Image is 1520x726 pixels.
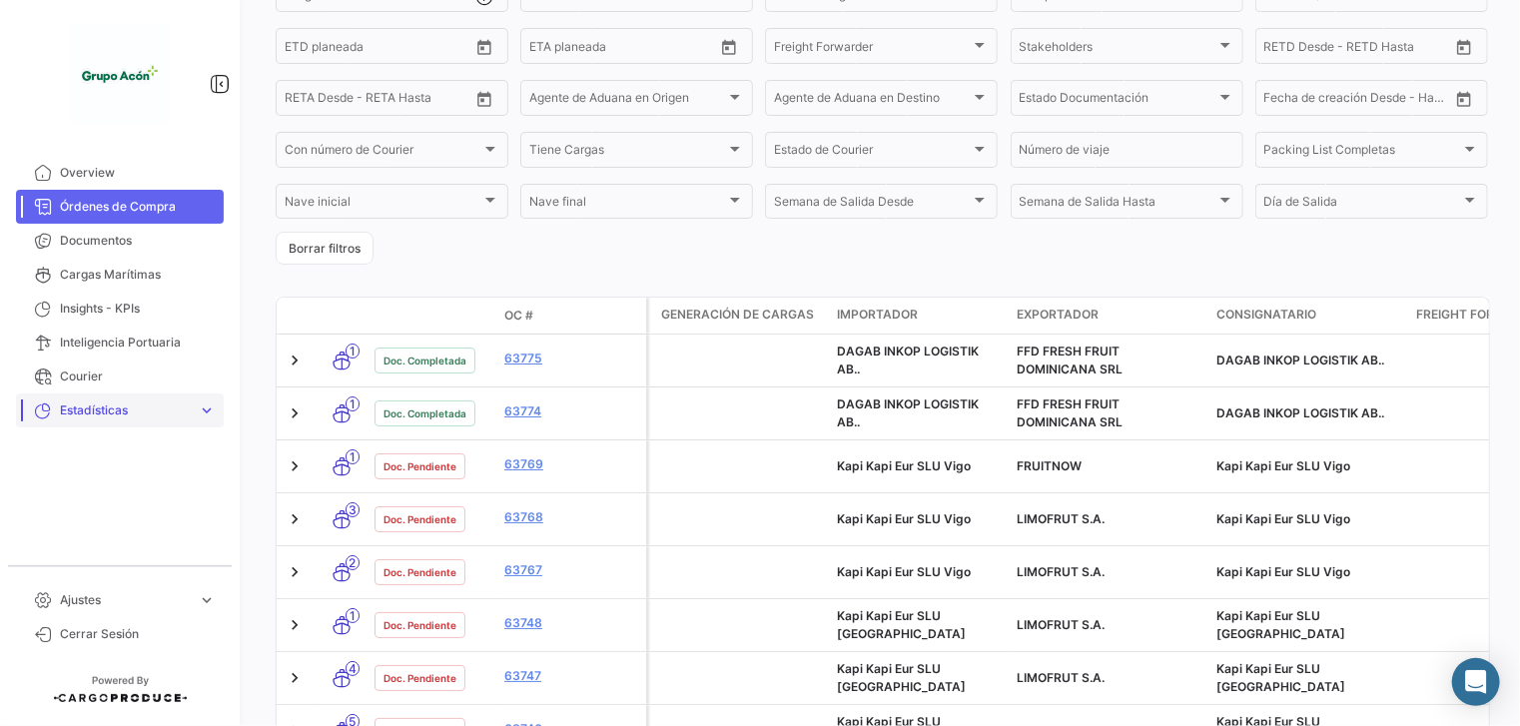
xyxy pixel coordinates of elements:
[504,561,638,579] a: 63767
[60,334,216,352] span: Inteligencia Portuaria
[346,396,360,411] span: 1
[285,198,481,212] span: Nave inicial
[1017,511,1105,526] span: LIMOFRUT S.A.
[529,94,726,108] span: Agente de Aduana en Origen
[1216,353,1384,367] span: DAGAB INKOP LOGISTIK AB..
[16,258,224,292] a: Cargas Marítimas
[1020,42,1216,56] span: Stakeholders
[504,455,638,473] a: 63769
[198,591,216,609] span: expand_more
[1449,84,1479,114] button: Open calendar
[285,509,305,529] a: Expand/Collapse Row
[504,667,638,685] a: 63747
[16,360,224,393] a: Courier
[529,42,565,56] input: Desde
[579,42,668,56] input: Hasta
[1216,564,1350,579] span: Kapi Kapi Eur SLU Vigo
[285,562,305,582] a: Expand/Collapse Row
[383,564,456,580] span: Doc. Pendiente
[285,615,305,635] a: Expand/Collapse Row
[346,502,360,517] span: 3
[774,146,971,160] span: Estado de Courier
[1264,94,1300,108] input: Desde
[285,668,305,688] a: Expand/Collapse Row
[529,198,726,212] span: Nave final
[383,617,456,633] span: Doc. Pendiente
[285,456,305,476] a: Expand/Collapse Row
[649,298,829,334] datatable-header-cell: Generación de cargas
[504,508,638,526] a: 63768
[346,344,360,359] span: 1
[198,401,216,419] span: expand_more
[1452,658,1500,706] div: Abrir Intercom Messenger
[1216,306,1316,324] span: Consignatario
[60,300,216,318] span: Insights - KPIs
[1216,405,1384,420] span: DAGAB INKOP LOGISTIK AB..
[16,190,224,224] a: Órdenes de Compra
[70,24,170,124] img: 1f3d66c5-6a2d-4a07-a58d-3a8e9bbc88ff.jpeg
[1009,298,1208,334] datatable-header-cell: Exportador
[837,564,971,579] span: Kapi Kapi Eur SLU Vigo
[837,511,971,526] span: Kapi Kapi Eur SLU Vigo
[837,344,979,376] span: DAGAB INKOP LOGISTIK AB..
[1264,42,1300,56] input: Desde
[496,299,646,333] datatable-header-cell: OC #
[1449,32,1479,62] button: Open calendar
[276,232,374,265] button: Borrar filtros
[383,670,456,686] span: Doc. Pendiente
[774,42,971,56] span: Freight Forwarder
[383,511,456,527] span: Doc. Pendiente
[16,292,224,326] a: Insights - KPIs
[1216,661,1345,694] span: Kapi Kapi Eur SLU Antwerp
[504,614,638,632] a: 63748
[469,32,499,62] button: Open calendar
[661,306,814,324] span: Generación de cargas
[837,458,971,473] span: Kapi Kapi Eur SLU Vigo
[1216,511,1350,526] span: Kapi Kapi Eur SLU Vigo
[1216,458,1350,473] span: Kapi Kapi Eur SLU Vigo
[16,156,224,190] a: Overview
[60,591,190,609] span: Ajustes
[774,94,971,108] span: Agente de Aduana en Destino
[60,198,216,216] span: Órdenes de Compra
[383,458,456,474] span: Doc. Pendiente
[60,401,190,419] span: Estadísticas
[1020,198,1216,212] span: Semana de Salida Hasta
[285,146,481,160] span: Con número de Courier
[837,396,979,429] span: DAGAB INKOP LOGISTIK AB..
[335,42,423,56] input: Hasta
[837,661,966,694] span: Kapi Kapi Eur SLU Antwerp
[1264,146,1461,160] span: Packing List Completas
[1017,617,1105,632] span: LIMOFRUT S.A.
[60,625,216,643] span: Cerrar Sesión
[1020,94,1216,108] span: Estado Documentación
[504,350,638,367] a: 63775
[383,405,466,421] span: Doc. Completada
[1017,458,1082,473] span: FRUITNOW
[714,32,744,62] button: Open calendar
[837,306,918,324] span: Importador
[469,84,499,114] button: Open calendar
[16,326,224,360] a: Inteligencia Portuaria
[837,608,966,641] span: Kapi Kapi Eur SLU Antwerp
[335,94,423,108] input: Hasta
[60,164,216,182] span: Overview
[1017,670,1105,685] span: LIMOFRUT S.A.
[285,403,305,423] a: Expand/Collapse Row
[1017,306,1099,324] span: Exportador
[1264,198,1461,212] span: Día de Salida
[346,608,360,623] span: 1
[16,224,224,258] a: Documentos
[346,555,360,570] span: 2
[1017,396,1123,429] span: FFD FRESH FRUIT DOMINICANA SRL
[317,308,367,324] datatable-header-cell: Modo de Transporte
[1017,564,1105,579] span: LIMOFRUT S.A.
[346,449,360,464] span: 1
[285,351,305,370] a: Expand/Collapse Row
[504,402,638,420] a: 63774
[285,94,321,108] input: Desde
[60,367,216,385] span: Courier
[504,307,533,325] span: OC #
[1208,298,1408,334] datatable-header-cell: Consignatario
[1314,94,1403,108] input: Hasta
